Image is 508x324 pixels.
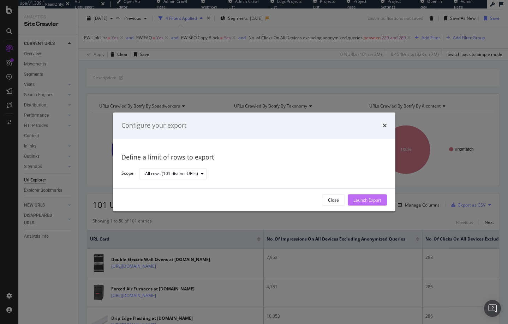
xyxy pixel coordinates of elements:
[328,197,339,203] div: Close
[121,121,186,130] div: Configure your export
[145,172,198,176] div: All rows (101 distinct URLs)
[353,197,381,203] div: Launch Export
[121,170,133,178] label: Scope
[121,153,387,162] div: Define a limit of rows to export
[139,168,207,179] button: All rows (101 distinct URLs)
[322,195,345,206] button: Close
[348,195,387,206] button: Launch Export
[484,300,501,317] div: Open Intercom Messenger
[383,121,387,130] div: times
[113,112,395,211] div: modal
